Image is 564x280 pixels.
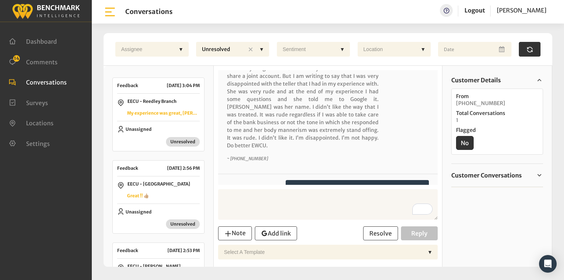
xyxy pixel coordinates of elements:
[176,42,187,57] div: ▼
[13,55,20,62] span: 14
[104,6,116,18] img: bar
[456,93,538,100] h6: From
[127,110,197,116] p: My experience was great, [PERSON_NAME] helped me out with the whole process.
[9,78,67,85] a: Conversations
[166,137,200,147] span: Unresolved
[125,8,173,16] h1: Conversations
[126,126,152,132] span: Unassigned
[9,139,50,147] a: Settings
[127,193,197,199] p: Great !! 👍🏼
[286,180,429,214] p: Thanks for your feedback about EECU; we’ll be sure to follow up on this. If at any time you wish ...
[218,189,438,220] textarea: To enrich screen reader interactions, please activate Accessibility in Grammarly extension settings
[26,79,67,86] span: Conversations
[417,42,429,57] div: ▼
[117,82,138,89] span: Feedback
[117,165,138,172] span: Feedback
[451,171,522,180] span: Customer Conversations
[464,7,485,14] a: Logout
[167,247,200,254] p: [DATE] 2:53 PM
[424,245,435,259] div: ▼
[227,34,379,150] p: Hello, I am texting in about an experience at the [GEOGRAPHIC_DATA] in [GEOGRAPHIC_DATA][US_STATE...
[456,116,538,124] p: 1
[26,38,57,45] span: Dashboard
[363,226,398,240] button: Resolve
[369,230,392,237] span: Resolve
[127,263,181,272] p: EECU - [PERSON_NAME]
[9,119,54,126] a: Locations
[117,247,138,254] span: Feedback
[498,42,507,57] button: Open Calendar
[26,119,54,127] span: Locations
[26,99,48,106] span: Surveys
[9,98,48,106] a: Surveys
[337,42,348,57] div: ▼
[227,156,268,161] i: ~ [PHONE_NUMBER]
[218,226,252,240] button: Note
[26,58,58,65] span: Comments
[117,42,176,57] div: Assignee
[451,76,501,85] span: Customer Details
[127,98,177,107] p: EECU - Reedley Branch
[255,226,297,240] button: Add link
[167,82,200,89] p: [DATE] 3:04 PM
[451,170,543,181] a: Customer Conversations
[166,219,200,229] span: Unresolved
[497,7,546,14] span: [PERSON_NAME]
[126,209,152,215] span: Unassigned
[464,4,485,17] a: Logout
[456,110,538,116] h6: Total Conversations
[245,42,256,57] div: ✕
[497,4,546,17] a: [PERSON_NAME]
[456,127,538,133] h6: Flagged
[12,2,80,20] img: benchmark
[9,58,58,65] a: Comments 14
[438,42,511,57] input: Date range input field
[198,42,245,57] div: Unresolved
[456,136,474,150] button: No
[451,75,543,86] a: Customer Details
[279,42,337,57] div: Sentiment
[127,181,190,190] p: EECU - [GEOGRAPHIC_DATA]
[220,245,424,259] div: Select a Template
[26,140,50,147] span: Settings
[167,165,200,172] p: [DATE] 2:56 PM
[256,42,267,57] div: ▼
[539,255,557,273] div: Open Intercom Messenger
[360,42,418,57] div: Location
[9,37,57,44] a: Dashboard
[456,100,538,107] p: [PHONE_NUMBER]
